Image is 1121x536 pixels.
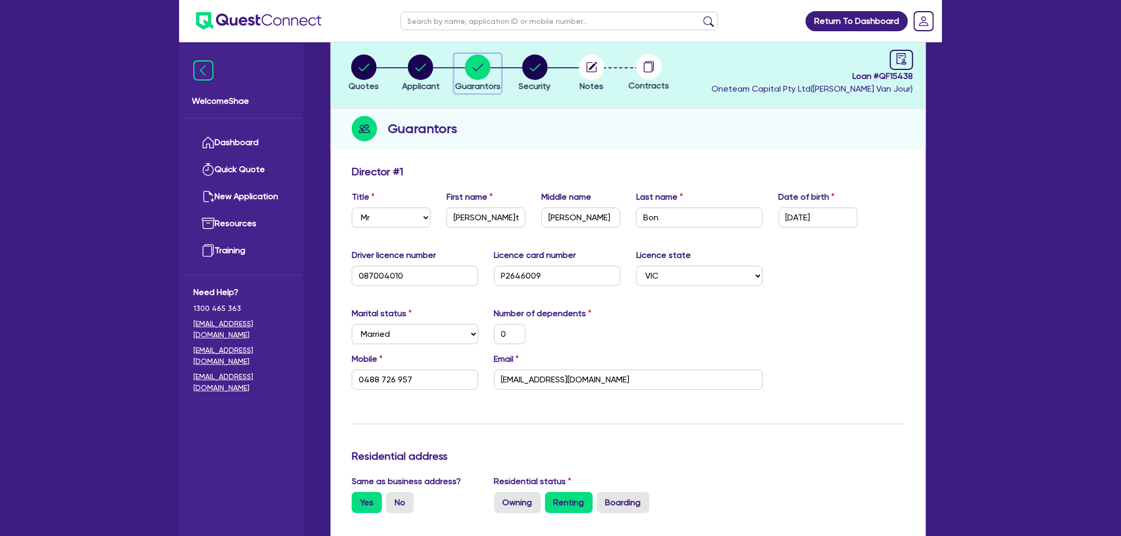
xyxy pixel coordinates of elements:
[580,81,604,91] span: Notes
[193,286,289,299] span: Need Help?
[196,12,322,30] img: quest-connect-logo-blue
[352,249,436,262] label: Driver licence number
[193,303,289,314] span: 1300 465 363
[193,60,213,81] img: icon-menu-close
[447,191,493,203] label: First name
[711,70,913,83] span: Loan # QF15438
[193,183,289,210] a: New Application
[352,450,905,462] h3: Residential address
[806,11,908,31] a: Return To Dashboard
[386,492,414,513] label: No
[494,249,576,262] label: Licence card number
[896,53,908,65] span: audit
[352,165,403,178] h3: Director # 1
[352,475,461,488] label: Same as business address?
[455,81,501,91] span: Guarantors
[193,129,289,156] a: Dashboard
[494,492,541,513] label: Owning
[388,119,457,138] h2: Guarantors
[202,244,215,257] img: training
[193,371,289,394] a: [EMAIL_ADDRESS][DOMAIN_NAME]
[193,210,289,237] a: Resources
[202,163,215,176] img: quick-quote
[349,81,379,91] span: Quotes
[636,249,691,262] label: Licence state
[455,54,501,93] button: Guarantors
[494,307,592,320] label: Number of dependents
[779,191,835,203] label: Date of birth
[910,7,938,35] a: Dropdown toggle
[193,237,289,264] a: Training
[348,54,379,93] button: Quotes
[193,156,289,183] a: Quick Quote
[628,81,669,91] span: Contracts
[636,191,683,203] label: Last name
[352,307,412,320] label: Marital status
[711,84,913,94] span: Oneteam Capital Pty Ltd ( [PERSON_NAME] Van Jour )
[193,318,289,341] a: [EMAIL_ADDRESS][DOMAIN_NAME]
[494,475,572,488] label: Residential status
[494,353,519,365] label: Email
[519,54,551,93] button: Security
[579,54,605,93] button: Notes
[352,492,382,513] label: Yes
[541,191,591,203] label: Middle name
[192,95,291,108] span: Welcome Shae
[779,208,858,228] input: DD / MM / YYYY
[401,12,718,30] input: Search by name, application ID or mobile number...
[597,492,650,513] label: Boarding
[402,81,440,91] span: Applicant
[352,116,377,141] img: step-icon
[519,81,551,91] span: Security
[352,353,382,365] label: Mobile
[402,54,440,93] button: Applicant
[202,217,215,230] img: resources
[193,345,289,367] a: [EMAIL_ADDRESS][DOMAIN_NAME]
[202,190,215,203] img: new-application
[352,191,375,203] label: Title
[545,492,593,513] label: Renting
